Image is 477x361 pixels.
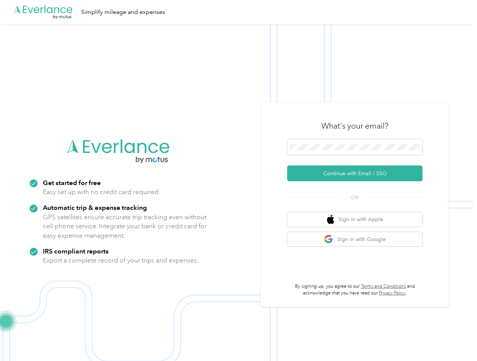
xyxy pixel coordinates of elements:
p: By signing up, you agree to our and acknowledge that you have read our . [287,283,422,296]
button: google logoSign in with Google [287,232,422,247]
button: apple logoSign in with Apple [287,212,422,227]
button: Continue with Email / SSO [287,165,422,181]
p: Easy set up with no credit card required [43,187,159,197]
a: Privacy Policy [379,290,406,296]
div: Simplify mileage and expenses [81,8,165,17]
a: Terms and Conditions [361,284,406,289]
span: OR [342,194,368,202]
img: apple logo [327,215,335,224]
strong: Automatic trip & expense tracking [43,203,147,211]
p: GPS satellites ensure accurate trip tracking even without cell phone service. Integrate your bank... [43,212,207,240]
h3: What's your email? [321,121,388,131]
strong: IRS compliant reports [43,247,109,255]
strong: Get started for free [43,179,101,187]
img: google logo [324,235,333,244]
p: Export a complete record of your trips and expenses. [43,256,198,265]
